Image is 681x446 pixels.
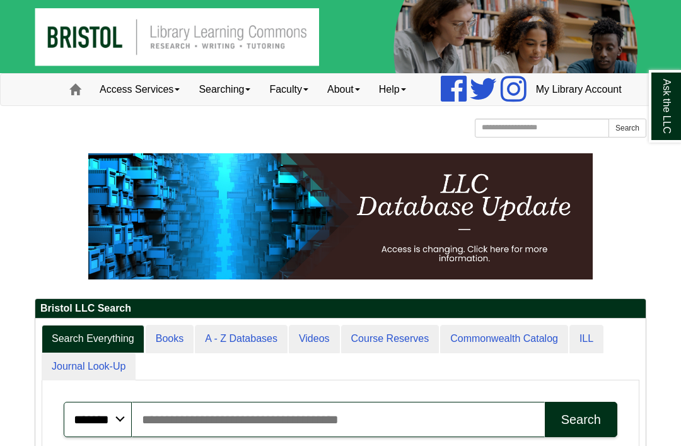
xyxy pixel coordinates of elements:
[608,119,646,138] button: Search
[195,325,288,353] a: A - Z Databases
[569,325,603,353] a: ILL
[88,153,593,279] img: HTML tutorial
[42,353,136,381] a: Journal Look-Up
[370,74,416,105] a: Help
[260,74,318,105] a: Faculty
[90,74,189,105] a: Access Services
[146,325,194,353] a: Books
[527,74,631,105] a: My Library Account
[341,325,439,353] a: Course Reserves
[545,402,617,437] button: Search
[35,299,646,319] h2: Bristol LLC Search
[318,74,370,105] a: About
[189,74,260,105] a: Searching
[42,325,144,353] a: Search Everything
[561,413,601,427] div: Search
[440,325,568,353] a: Commonwealth Catalog
[289,325,340,353] a: Videos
